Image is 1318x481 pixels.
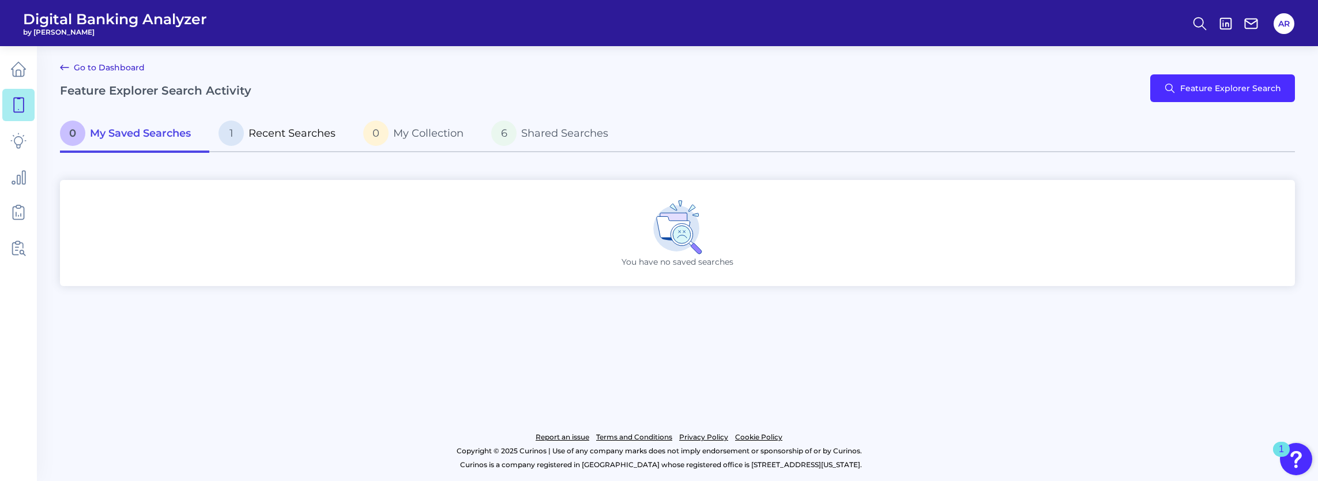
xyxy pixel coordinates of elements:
span: by [PERSON_NAME] [23,28,207,36]
a: Go to Dashboard [60,61,145,74]
a: Privacy Policy [679,430,728,444]
a: Cookie Policy [735,430,782,444]
button: Open Resource Center, 1 new notification [1280,443,1312,475]
span: My Saved Searches [90,127,191,140]
a: 6Shared Searches [482,116,627,153]
p: Copyright © 2025 Curinos | Use of any company marks does not imply endorsement or sponsorship of ... [57,444,1261,458]
div: You have no saved searches [60,180,1295,286]
h2: Feature Explorer Search Activity [60,84,251,97]
button: Feature Explorer Search [1150,74,1295,102]
span: Digital Banking Analyzer [23,10,207,28]
span: Feature Explorer Search [1180,84,1281,93]
a: 0My Collection [354,116,482,153]
span: 6 [491,121,517,146]
a: 0My Saved Searches [60,116,209,153]
a: 1Recent Searches [209,116,354,153]
button: AR [1274,13,1294,34]
a: Report an issue [536,430,589,444]
span: 1 [219,121,244,146]
span: 0 [363,121,389,146]
span: 0 [60,121,85,146]
span: Recent Searches [248,127,336,140]
p: Curinos is a company registered in [GEOGRAPHIC_DATA] whose registered office is [STREET_ADDRESS][... [60,458,1261,472]
span: Shared Searches [521,127,608,140]
div: 1 [1279,449,1284,464]
a: Terms and Conditions [596,430,672,444]
span: My Collection [393,127,464,140]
